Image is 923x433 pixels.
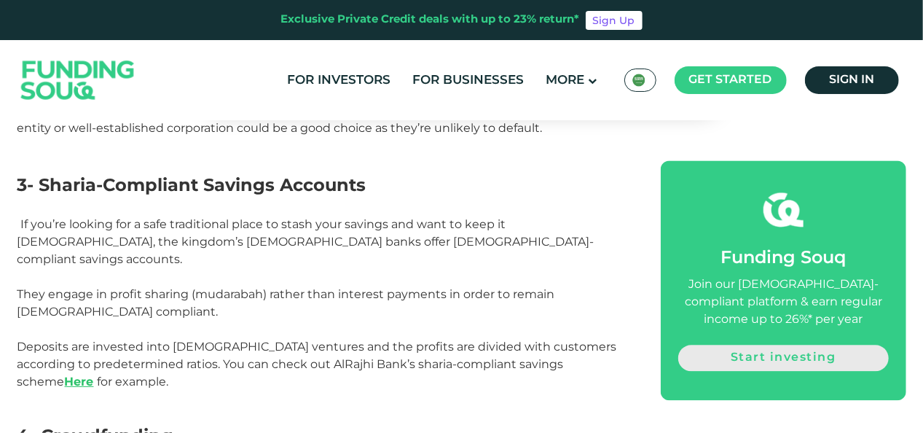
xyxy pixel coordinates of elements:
span: They engage in profit sharing (mudarabah) rather than interest payments in order to remain [DEMOG... [17,287,555,319]
a: Sign Up [586,11,643,30]
div: Exclusive Private Credit deals with up to 23% return* [281,12,580,28]
img: SA Flag [632,74,645,87]
span: More [546,74,585,87]
span: Sign in [829,74,874,85]
a: Start investing [678,345,888,371]
img: fsicon [763,190,804,230]
span: If you’re looking for a safe traditional place to stash your savings and want to keep it [DEMOGRA... [17,217,594,266]
a: Sign in [805,66,899,94]
a: For Investors [284,69,395,93]
a: Here [65,375,94,389]
div: Join our [DEMOGRAPHIC_DATA]-compliant platform & earn regular income up to 26%* per year [678,276,888,329]
span: Deposits are invested into [DEMOGRAPHIC_DATA] ventures and the profits are divided with customers... [17,340,617,389]
span: 3- Sharia-Compliant Savings Accounts [17,174,366,195]
span: Funding Souq [720,250,846,267]
a: For Businesses [409,69,528,93]
span: Get started [689,74,772,85]
img: Logo [7,44,149,117]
